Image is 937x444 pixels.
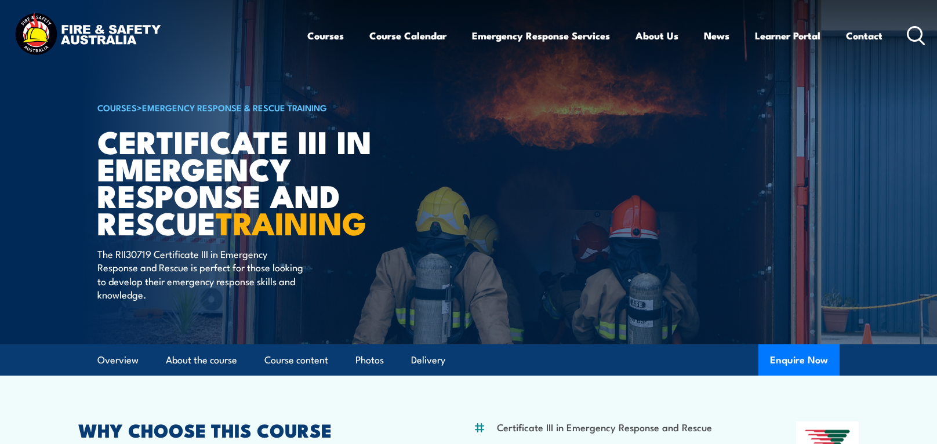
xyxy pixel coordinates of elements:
[97,247,309,301] p: The RII30719 Certificate III in Emergency Response and Rescue is perfect for those looking to dev...
[97,100,384,114] h6: >
[78,421,417,438] h2: WHY CHOOSE THIS COURSE
[704,20,729,51] a: News
[497,420,712,434] li: Certificate III in Emergency Response and Rescue
[755,20,820,51] a: Learner Portal
[846,20,882,51] a: Contact
[97,345,139,376] a: Overview
[369,20,446,51] a: Course Calendar
[307,20,344,51] a: Courses
[97,101,137,114] a: COURSES
[411,345,445,376] a: Delivery
[635,20,678,51] a: About Us
[758,344,840,376] button: Enquire Now
[142,101,327,114] a: Emergency Response & Rescue Training
[166,345,237,376] a: About the course
[472,20,610,51] a: Emergency Response Services
[264,345,328,376] a: Course content
[216,198,366,246] strong: TRAINING
[97,128,384,236] h1: Certificate III in Emergency Response and Rescue
[355,345,384,376] a: Photos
